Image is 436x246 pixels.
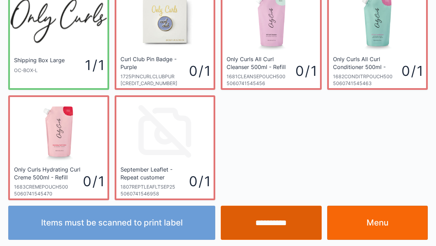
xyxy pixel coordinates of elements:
[66,55,103,75] div: 1 / 1
[227,73,295,80] div: 1681CLEANSEPOUCH500
[120,73,189,80] div: 1725PINCURLCLUBPUR
[189,61,209,81] div: 0 / 1
[14,190,83,197] div: 5060741545470
[333,80,402,87] div: 5060741545463
[115,95,216,200] a: September Leaflet - Repeat customer1807REPTLEAFLTSEP2550607415469580 / 1
[295,61,316,81] div: 0 / 1
[83,172,103,191] div: 0 / 1
[27,100,90,163] img: Refill_Pouch_-_Hydrating_Curl_Creme_front_2048x.jpg
[227,80,295,87] div: 5060741545456
[227,55,294,70] div: Only Curls All Curl Cleanser 500ml - Refill Pouch
[120,190,189,197] div: 5060741546958
[327,206,428,240] a: Menu
[189,172,209,191] div: 0 / 1
[401,61,422,81] div: 0 / 1
[8,95,109,200] a: Only Curls Hydrating Curl Creme 500ml - Refill Pouch1683CREMEPOUCH50050607415454700 / 1
[333,73,402,80] div: 1682CONDITRPOUCH500
[14,183,83,190] div: 1683CREMEPOUCH500
[120,166,188,181] div: September Leaflet - Repeat customer
[120,183,189,190] div: 1807REPTLEAFLTSEP25
[333,55,400,70] div: Only Curls All Curl Conditioner 500ml - Refill Pouch
[14,56,65,64] div: Shipping Box Large
[14,67,66,74] div: OC-BOX-L
[120,80,189,87] div: [CREDIT_CARD_NUMBER]
[120,55,188,70] div: Curl Club Pin Badge - Purple
[14,166,81,181] div: Only Curls Hydrating Curl Creme 500ml - Refill Pouch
